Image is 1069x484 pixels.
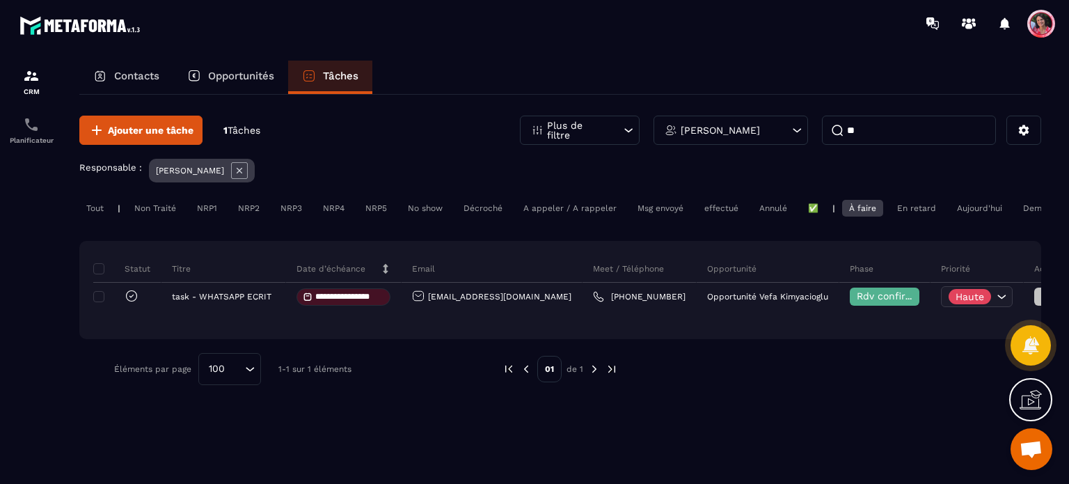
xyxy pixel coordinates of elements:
[457,200,509,217] div: Décroché
[681,125,760,135] p: [PERSON_NAME]
[172,292,271,302] p: task - WHATSAPP ECRIT
[23,116,40,133] img: scheduler
[842,200,883,217] div: À faire
[228,125,260,136] span: Tâches
[857,290,935,302] span: Rdv confirmé ✅
[296,263,365,274] p: Date d’échéance
[941,263,970,274] p: Priorité
[890,200,943,217] div: En retard
[172,263,191,274] p: Titre
[190,200,224,217] div: NRP1
[516,200,624,217] div: A appeler / A rappeler
[3,106,59,155] a: schedulerschedulerPlanificateur
[850,263,873,274] p: Phase
[520,363,532,375] img: prev
[156,166,224,175] p: [PERSON_NAME]
[173,61,288,94] a: Opportunités
[502,363,515,375] img: prev
[118,203,120,213] p: |
[288,61,372,94] a: Tâches
[537,356,562,382] p: 01
[316,200,351,217] div: NRP4
[3,136,59,144] p: Planificateur
[3,88,59,95] p: CRM
[593,263,664,274] p: Meet / Téléphone
[547,120,608,140] p: Plus de filtre
[19,13,145,38] img: logo
[114,70,159,82] p: Contacts
[3,57,59,106] a: formationformationCRM
[401,200,450,217] div: No show
[231,200,267,217] div: NRP2
[274,200,309,217] div: NRP3
[323,70,358,82] p: Tâches
[223,124,260,137] p: 1
[79,116,203,145] button: Ajouter une tâche
[127,200,183,217] div: Non Traité
[707,292,828,302] p: Opportunité Vefa Kimyacioglu
[79,61,173,94] a: Contacts
[114,364,191,374] p: Éléments par page
[230,361,241,377] input: Search for option
[79,200,111,217] div: Tout
[204,361,230,377] span: 100
[79,162,142,173] p: Responsable :
[631,200,690,217] div: Msg envoyé
[588,363,601,375] img: next
[208,70,274,82] p: Opportunités
[23,68,40,84] img: formation
[832,203,835,213] p: |
[707,263,757,274] p: Opportunité
[567,364,583,375] p: de 1
[752,200,794,217] div: Annulé
[358,200,394,217] div: NRP5
[412,263,435,274] p: Email
[1016,200,1061,217] div: Demain
[1011,428,1052,470] div: Ouvrir le chat
[950,200,1009,217] div: Aujourd'hui
[97,263,150,274] p: Statut
[697,200,745,217] div: effectué
[956,292,984,302] p: Haute
[801,200,825,217] div: ✅
[1034,263,1060,274] p: Action
[198,353,261,385] div: Search for option
[593,291,686,302] a: [PHONE_NUMBER]
[108,123,193,137] span: Ajouter une tâche
[278,364,351,374] p: 1-1 sur 1 éléments
[605,363,618,375] img: next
